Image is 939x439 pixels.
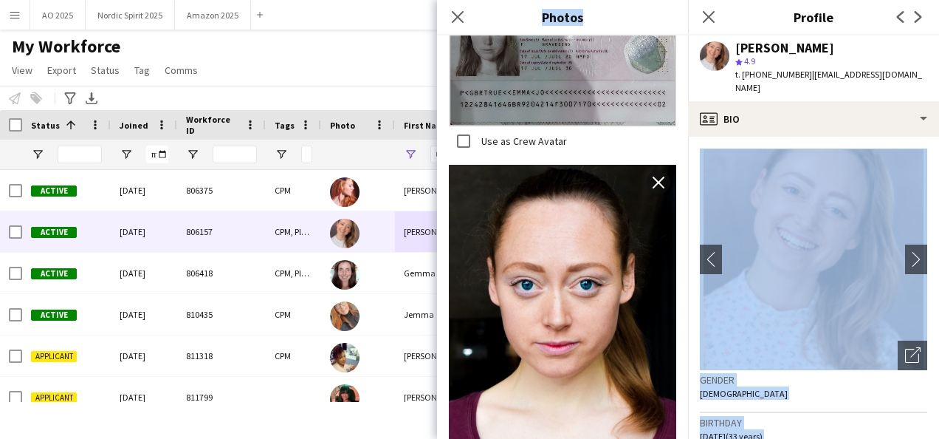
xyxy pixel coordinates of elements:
span: Applicant [31,351,77,362]
button: Open Filter Menu [31,148,44,161]
h3: Photos [437,7,688,27]
img: Jemma Jenkinson [330,302,360,331]
span: Export [47,64,76,77]
span: | [EMAIL_ADDRESS][DOMAIN_NAME] [735,69,922,93]
h3: Gender [700,373,927,387]
button: Amazon 2025 [175,1,251,30]
div: 811799 [177,377,266,418]
img: Gemma Brann [330,260,360,290]
div: [DATE] [111,253,177,293]
div: 806418 [177,253,266,293]
div: CPM [266,294,321,335]
div: [DATE] [111,170,177,211]
img: Crew avatar or photo [700,149,927,370]
span: View [12,64,32,77]
a: Export [41,61,82,80]
app-action-btn: Export XLSX [83,89,100,107]
div: [PERSON_NAME] [395,211,476,252]
span: Status [31,120,60,131]
div: Jemma [395,294,476,335]
a: Comms [159,61,204,80]
div: CPM, Ploom [266,253,321,293]
div: [PERSON_NAME] [395,377,476,418]
span: [DEMOGRAPHIC_DATA] [700,388,788,399]
div: CPM [266,170,321,211]
span: t. [PHONE_NUMBER] [735,69,812,80]
img: emma bailey [330,343,360,372]
a: Status [85,61,125,80]
span: Applicant [31,392,77,404]
h3: Profile [688,7,939,27]
div: Open photos pop-in [898,341,927,370]
span: Photo [330,120,355,131]
app-action-btn: Advanced filters [61,89,79,107]
span: Joined [120,120,148,131]
div: Gemma [395,253,476,293]
input: Joined Filter Input [146,146,168,163]
div: [PERSON_NAME] [395,170,476,211]
div: Bio [688,101,939,137]
button: Open Filter Menu [120,148,133,161]
button: Open Filter Menu [404,148,417,161]
input: First Name Filter Input [430,146,467,163]
span: Tag [134,64,150,77]
input: Workforce ID Filter Input [213,146,257,163]
span: Active [31,227,77,238]
span: Active [31,268,77,279]
div: [PERSON_NAME] [395,336,476,376]
input: Tags Filter Input [301,146,312,163]
a: View [6,61,38,80]
span: 4.9 [744,55,755,67]
span: Tags [275,120,295,131]
span: First Name [404,120,449,131]
div: 806157 [177,211,266,252]
button: Open Filter Menu [186,148,199,161]
div: [DATE] [111,377,177,418]
div: [DATE] [111,294,177,335]
div: CPM, Ploom [266,211,321,252]
div: [PERSON_NAME] [735,41,834,55]
button: Open Filter Menu [275,148,288,161]
div: [DATE] [111,211,177,252]
img: Emma Ross [330,177,360,207]
div: [DATE] [111,336,177,376]
h3: Birthday [700,416,927,429]
span: Comms [165,64,198,77]
span: Workforce ID [186,114,239,136]
img: Emma True [330,219,360,248]
div: 810435 [177,294,266,335]
img: Emma Gatenby [330,384,360,414]
button: AO 2025 [30,1,86,30]
div: CPM [266,336,321,376]
label: Use as Crew Avatar [478,135,567,148]
span: Status [91,64,120,77]
span: Active [31,186,77,197]
span: My Workforce [12,35,120,58]
div: 811318 [177,336,266,376]
input: Status Filter Input [58,146,102,163]
a: Tag [128,61,156,80]
div: 806375 [177,170,266,211]
span: Active [31,310,77,321]
button: Nordic Spirit 2025 [86,1,175,30]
